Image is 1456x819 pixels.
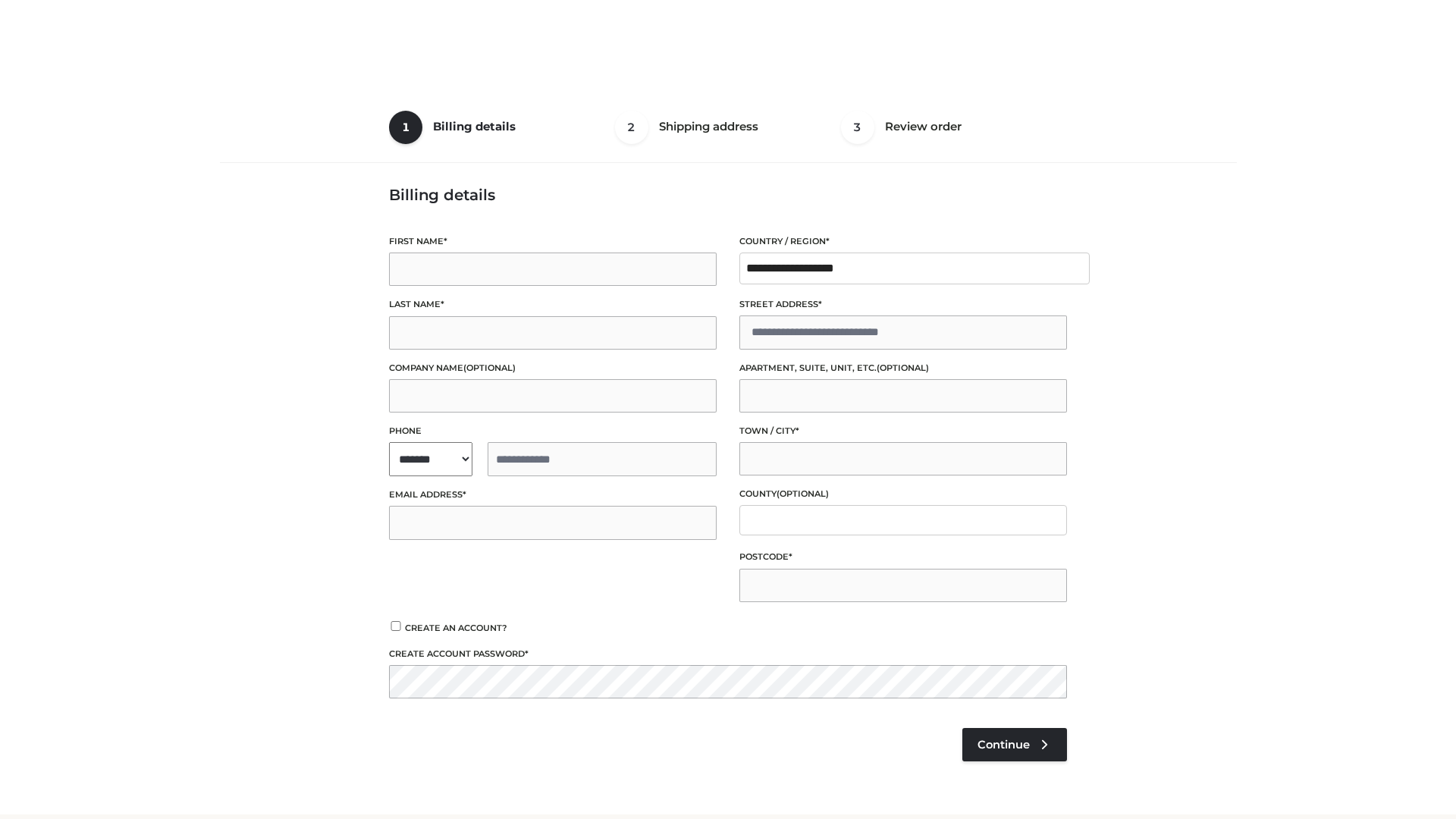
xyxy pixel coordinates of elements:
span: Create an account? [405,623,507,633]
span: Review order [885,119,962,133]
label: Postcode [739,550,1067,564]
label: County [739,487,1067,501]
label: Phone [389,424,717,438]
span: Continue [977,738,1030,752]
label: Last name [389,297,717,312]
span: 3 [841,111,874,144]
h3: Billing details [389,186,1067,204]
label: Town / City [739,424,1067,438]
span: (optional) [877,362,929,373]
span: (optional) [463,362,516,373]
label: Company name [389,361,717,375]
label: Create account password [389,647,1067,661]
a: Continue [962,728,1067,761]
span: (optional) [777,488,829,499]
span: Shipping address [659,119,758,133]
label: Street address [739,297,1067,312]
label: Email address [389,488,717,502]
input: Create an account? [389,621,403,631]
span: Billing details [433,119,516,133]
label: Country / Region [739,234,1067,249]
span: 2 [615,111,648,144]
label: First name [389,234,717,249]
label: Apartment, suite, unit, etc. [739,361,1067,375]
span: 1 [389,111,422,144]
